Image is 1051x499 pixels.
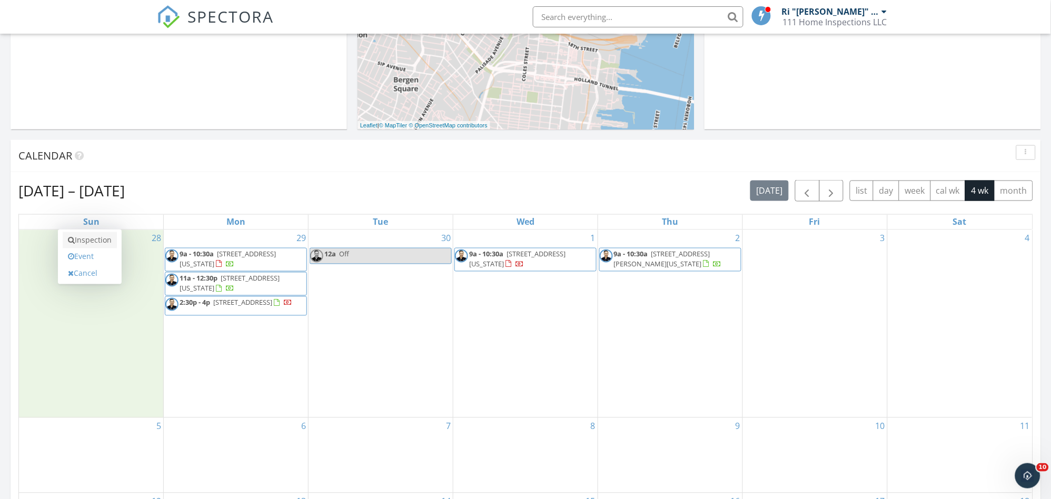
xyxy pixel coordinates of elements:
a: Monday [224,215,247,229]
h2: [DATE] – [DATE] [18,180,125,201]
img: subject_3.png [165,249,179,263]
td: Go to October 7, 2025 [309,418,453,493]
span: 2:30p - 4p [180,298,210,307]
a: © OpenStreetMap contributors [409,122,488,128]
a: 9a - 10:30a [STREET_ADDRESS][US_STATE] [180,249,276,269]
span: [STREET_ADDRESS][US_STATE] [180,249,276,269]
span: 10 [1037,463,1049,472]
button: cal wk [930,181,966,201]
td: Go to October 3, 2025 [742,230,887,418]
a: Saturday [951,215,969,229]
div: Ri "[PERSON_NAME]" [PERSON_NAME] [782,6,879,17]
button: day [873,181,899,201]
a: 2:30p - 4p [STREET_ADDRESS] [165,296,307,315]
img: subject_3.png [600,249,613,263]
button: Next [819,180,844,202]
td: Go to October 1, 2025 [453,230,598,418]
td: Go to September 30, 2025 [309,230,453,418]
span: [STREET_ADDRESS] [213,298,272,307]
span: 11a - 12:30p [180,274,217,283]
td: Go to October 6, 2025 [164,418,309,493]
span: 12a [324,249,336,259]
img: The Best Home Inspection Software - Spectora [157,5,180,28]
span: 9a - 10:30a [469,249,503,259]
a: Thursday [660,215,680,229]
span: SPECTORA [187,5,274,27]
a: Cancel [63,265,117,282]
a: Go to September 30, 2025 [439,230,453,247]
a: 9a - 10:30a [STREET_ADDRESS][PERSON_NAME][US_STATE] [599,248,741,272]
img: subject_3.png [165,274,179,287]
button: Previous [795,180,820,202]
span: 9a - 10:30a [614,249,648,259]
a: Go to October 1, 2025 [589,230,598,247]
a: Go to October 10, 2025 [874,418,887,435]
td: Go to September 28, 2025 [19,230,164,418]
a: Go to September 29, 2025 [294,230,308,247]
a: Sunday [81,215,102,229]
td: Go to October 5, 2025 [19,418,164,493]
span: Off [339,249,349,259]
a: Leaflet [360,122,378,128]
a: Go to October 2, 2025 [733,230,742,247]
a: 9a - 10:30a [STREET_ADDRESS][PERSON_NAME][US_STATE] [614,249,722,269]
a: 11a - 12:30p [STREET_ADDRESS][US_STATE] [180,274,280,293]
a: Go to October 6, 2025 [299,418,308,435]
a: 2:30p - 4p [STREET_ADDRESS] [180,298,292,307]
span: 9a - 10:30a [180,249,214,259]
button: week [899,181,931,201]
a: Wednesday [514,215,537,229]
img: subject_3.png [455,249,468,263]
button: [DATE] [750,181,789,201]
a: Go to October 4, 2025 [1023,230,1032,247]
a: Friday [807,215,822,229]
button: list [850,181,874,201]
button: 4 wk [965,181,995,201]
img: subject_3.png [165,298,179,311]
td: Go to October 10, 2025 [742,418,887,493]
a: Tuesday [371,215,391,229]
img: subject_3.png [310,249,323,263]
div: 111 Home Inspections LLC [783,17,887,27]
td: Go to October 9, 2025 [598,418,742,493]
button: month [994,181,1033,201]
a: 9a - 10:30a [STREET_ADDRESS][US_STATE] [165,248,307,272]
a: Go to September 28, 2025 [150,230,163,247]
td: Go to October 2, 2025 [598,230,742,418]
a: © MapTiler [379,122,408,128]
td: Go to October 8, 2025 [453,418,598,493]
a: 11a - 12:30p [STREET_ADDRESS][US_STATE] [165,272,307,296]
span: Calendar [18,148,72,163]
span: [STREET_ADDRESS][US_STATE] [469,249,566,269]
span: [STREET_ADDRESS][PERSON_NAME][US_STATE] [614,249,710,269]
div: | [358,121,490,130]
span: [STREET_ADDRESS][US_STATE] [180,274,280,293]
a: Go to October 3, 2025 [878,230,887,247]
a: 9a - 10:30a [STREET_ADDRESS][US_STATE] [469,249,566,269]
td: Go to October 11, 2025 [887,418,1032,493]
a: Go to October 11, 2025 [1018,418,1032,435]
a: SPECTORA [157,14,274,36]
a: Event [63,248,117,265]
td: Go to October 4, 2025 [887,230,1032,418]
a: Go to October 7, 2025 [444,418,453,435]
a: Go to October 5, 2025 [154,418,163,435]
a: 9a - 10:30a [STREET_ADDRESS][US_STATE] [454,248,597,272]
input: Search everything... [533,6,743,27]
td: Go to September 29, 2025 [164,230,309,418]
a: Go to October 8, 2025 [589,418,598,435]
a: Inspection [63,232,117,249]
a: Go to October 9, 2025 [733,418,742,435]
iframe: Intercom live chat [1015,463,1040,488]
